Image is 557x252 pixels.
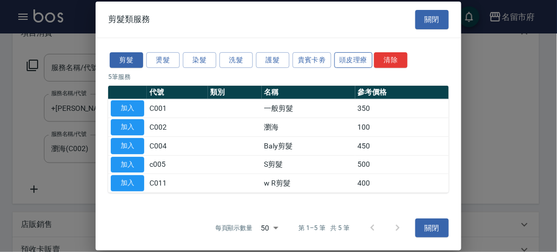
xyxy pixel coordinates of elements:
td: 350 [355,99,449,118]
button: 加入 [111,175,144,191]
td: 瀏海 [262,118,355,136]
button: 加入 [111,138,144,154]
td: S剪髮 [262,155,355,174]
p: 第 1–5 筆 共 5 筆 [299,223,350,233]
button: 加入 [111,156,144,173]
td: 一般剪髮 [262,99,355,118]
button: 燙髮 [146,52,180,68]
th: 參考價格 [355,86,449,99]
p: 每頁顯示數量 [215,223,253,233]
button: 貴賓卡劵 [293,52,331,68]
button: 關閉 [415,219,449,238]
button: 加入 [111,119,144,135]
button: 清除 [374,52,408,68]
button: 剪髮 [110,52,143,68]
td: C001 [147,99,208,118]
th: 類別 [208,86,262,99]
th: 名稱 [262,86,355,99]
th: 代號 [147,86,208,99]
td: 450 [355,136,449,155]
td: 100 [355,118,449,136]
td: 500 [355,155,449,174]
td: w R剪髮 [262,174,355,193]
div: 50 [257,214,282,242]
td: C011 [147,174,208,193]
td: 400 [355,174,449,193]
td: c005 [147,155,208,174]
button: 加入 [111,100,144,117]
button: 洗髮 [219,52,253,68]
button: 頭皮理療 [334,52,373,68]
button: 護髮 [256,52,289,68]
td: Baly剪髮 [262,136,355,155]
p: 5 筆服務 [108,72,449,82]
td: C002 [147,118,208,136]
td: C004 [147,136,208,155]
button: 染髮 [183,52,216,68]
span: 剪髮類服務 [108,14,150,25]
button: 關閉 [415,10,449,29]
